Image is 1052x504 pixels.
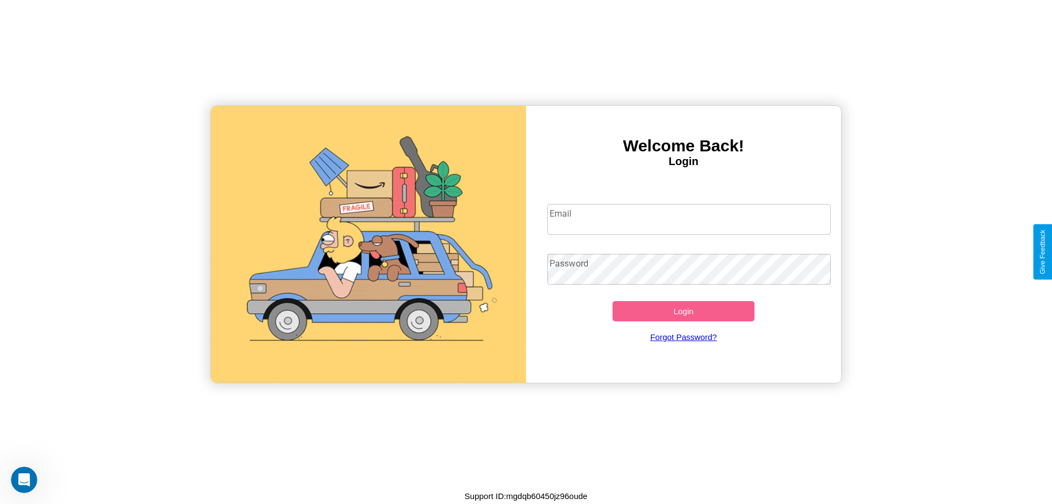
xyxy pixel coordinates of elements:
[1039,230,1047,274] div: Give Feedback
[526,155,841,168] h4: Login
[526,137,841,155] h3: Welcome Back!
[542,321,826,353] a: Forgot Password?
[211,106,526,383] img: gif
[613,301,754,321] button: Login
[11,467,37,493] iframe: Intercom live chat
[465,489,587,503] p: Support ID: mgdqb60450jz96oude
